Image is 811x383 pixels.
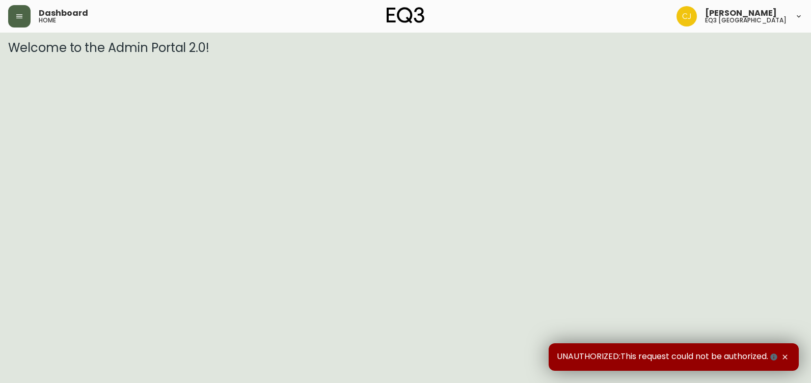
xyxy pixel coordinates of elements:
[8,41,803,55] h3: Welcome to the Admin Portal 2.0!
[387,7,424,23] img: logo
[39,9,88,17] span: Dashboard
[39,17,56,23] h5: home
[705,9,777,17] span: [PERSON_NAME]
[557,351,779,363] span: UNAUTHORIZED:This request could not be authorized.
[705,17,787,23] h5: eq3 [GEOGRAPHIC_DATA]
[677,6,697,26] img: 7836c8950ad67d536e8437018b5c2533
